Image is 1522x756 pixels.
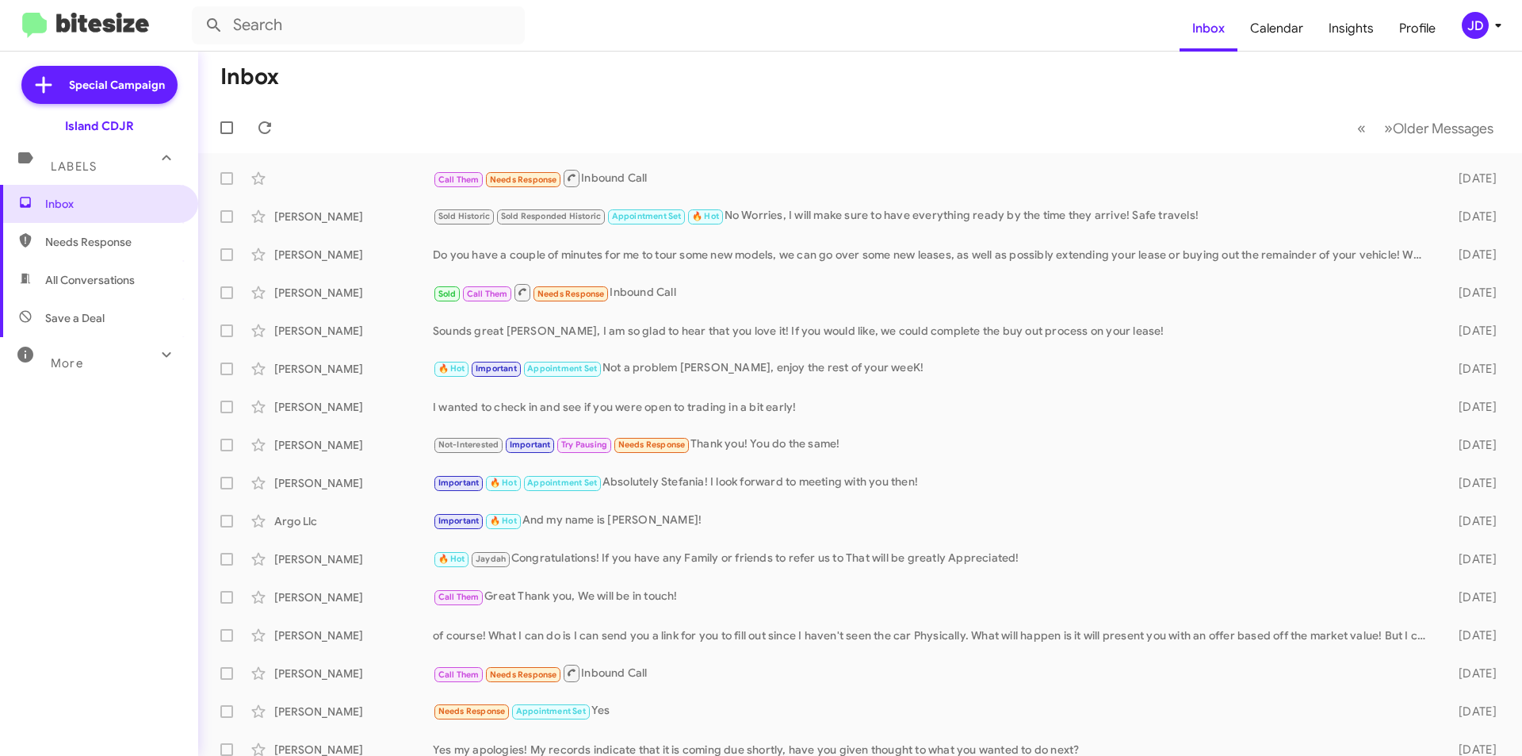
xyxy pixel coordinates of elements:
div: [PERSON_NAME] [274,323,433,339]
div: Not a problem [PERSON_NAME], enjoy the rest of your weeK! [433,359,1433,378]
div: [DATE] [1433,551,1509,567]
span: Save a Deal [45,310,105,326]
div: [PERSON_NAME] [274,437,433,453]
div: [PERSON_NAME] [274,361,433,377]
span: Jaydah [476,554,506,564]
div: [PERSON_NAME] [274,627,433,643]
div: [PERSON_NAME] [274,475,433,491]
span: Needs Response [45,234,180,250]
div: [DATE] [1433,247,1509,263]
div: Do you have a couple of minutes for me to tour some new models, we can go over some new leases, a... [433,247,1433,263]
div: of course! What I can do is I can send you a link for you to fill out since I haven't seen the ca... [433,627,1433,643]
span: Appointment Set [612,211,682,221]
span: Needs Response [490,670,557,680]
button: Next [1375,112,1503,144]
span: Sold Historic [438,211,491,221]
div: [DATE] [1433,589,1509,605]
div: [DATE] [1433,285,1509,301]
div: Argo Llc [274,513,433,529]
span: Not-Interested [438,439,499,450]
span: Labels [51,159,97,174]
div: Thank you! You do the same! [433,436,1433,454]
span: Inbox [45,196,180,212]
span: Important [438,478,480,488]
span: Needs Response [438,706,506,716]
div: I wanted to check in and see if you were open to trading in a bit early! [433,399,1433,415]
div: [DATE] [1433,627,1509,643]
span: Appointment Set [516,706,586,716]
span: Important [510,439,551,450]
span: 🔥 Hot [692,211,719,221]
span: Try Pausing [561,439,607,450]
span: Important [476,363,517,374]
div: [PERSON_NAME] [274,399,433,415]
span: Important [438,516,480,526]
div: [PERSON_NAME] [274,247,433,263]
div: [DATE] [1433,513,1509,529]
span: 🔥 Hot [438,554,465,564]
div: [PERSON_NAME] [274,209,433,224]
div: [DATE] [1433,666,1509,681]
div: [DATE] [1433,361,1509,377]
nav: Page navigation example [1348,112,1503,144]
a: Calendar [1237,6,1316,52]
span: Appointment Set [527,478,597,488]
span: Appointment Set [527,363,597,374]
span: All Conversations [45,272,135,288]
div: Yes [433,702,1433,720]
input: Search [192,6,525,44]
div: Inbound Call [433,168,1433,188]
span: Sold [438,289,457,299]
div: [DATE] [1433,437,1509,453]
span: Call Them [438,592,480,602]
div: [DATE] [1433,171,1509,186]
div: [DATE] [1433,399,1509,415]
span: 🔥 Hot [438,363,465,374]
div: [DATE] [1433,323,1509,339]
div: Island CDJR [65,118,134,134]
span: « [1357,118,1366,138]
span: Older Messages [1393,120,1493,137]
div: [PERSON_NAME] [274,285,433,301]
div: Absolutely Stefania! I look forward to meeting with you then! [433,474,1433,492]
a: Special Campaign [21,66,178,104]
div: [DATE] [1433,209,1509,224]
span: » [1384,118,1393,138]
span: Call Them [438,670,480,680]
span: Special Campaign [69,77,165,93]
span: 🔥 Hot [490,516,517,526]
h1: Inbox [220,64,279,90]
div: Inbound Call [433,282,1433,302]
div: [DATE] [1433,475,1509,491]
div: [PERSON_NAME] [274,704,433,720]
button: JD [1448,12,1505,39]
div: No Worries, I will make sure to have everything ready by the time they arrive! Safe travels! [433,207,1433,225]
div: Congratulations! If you have any Family or friends to refer us to That will be greatly Appreciated! [433,550,1433,568]
span: Needs Response [618,439,686,450]
span: Sold Responded Historic [501,211,602,221]
button: Previous [1348,112,1375,144]
span: Needs Response [490,175,557,185]
div: [DATE] [1433,704,1509,720]
div: [PERSON_NAME] [274,589,433,605]
span: 🔥 Hot [490,478,517,488]
div: Sounds great [PERSON_NAME], I am so glad to hear that you love it! If you would like, we could co... [433,323,1433,339]
span: Needs Response [537,289,605,299]
div: [PERSON_NAME] [274,551,433,567]
a: Profile [1386,6,1448,52]
div: Inbound Call [433,663,1433,683]
span: More [51,356,83,370]
span: Call Them [438,175,480,185]
div: And my name is [PERSON_NAME]! [433,512,1433,530]
div: JD [1462,12,1489,39]
a: Insights [1316,6,1386,52]
div: [PERSON_NAME] [274,666,433,681]
span: Call Them [467,289,508,299]
div: Great Thank you, We will be in touch! [433,588,1433,606]
a: Inbox [1180,6,1237,52]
